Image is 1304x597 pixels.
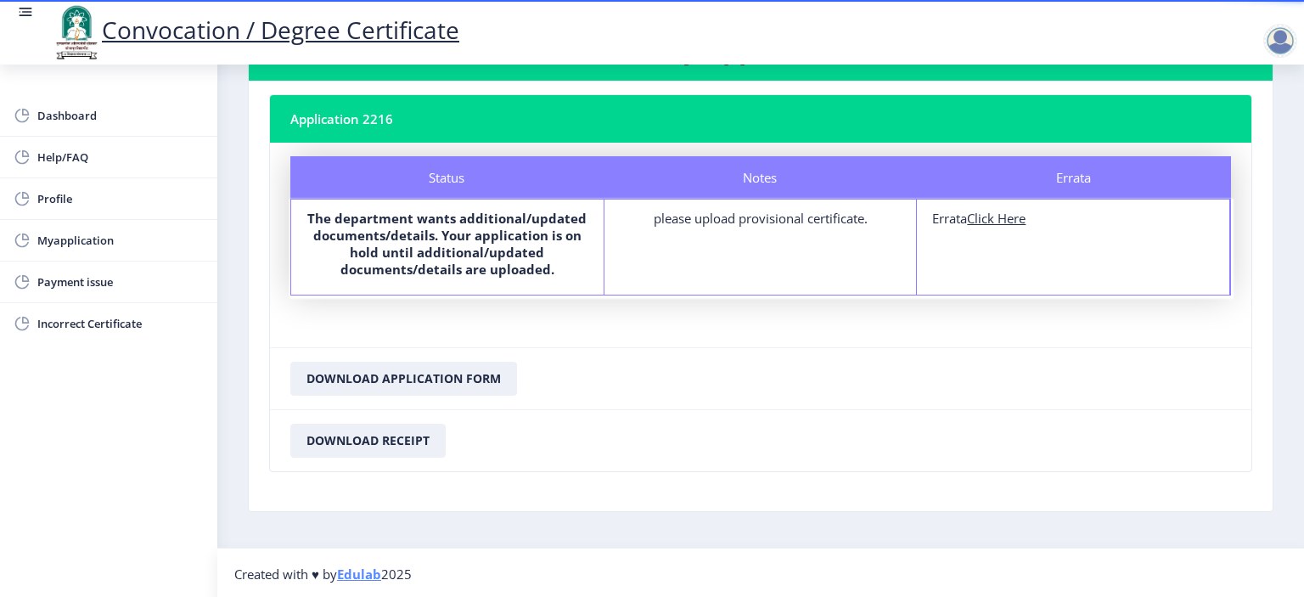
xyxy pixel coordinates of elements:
img: logo [51,3,102,61]
div: please upload provisional certificate. [620,210,902,227]
span: Profile [37,189,204,209]
div: Errata [932,210,1214,227]
span: Myapplication [37,230,204,251]
div: Errata [918,156,1231,199]
span: Help/FAQ [37,147,204,167]
button: Download Receipt [290,424,446,458]
nb-card-header: Application 2216 [270,95,1251,143]
b: The department wants additional/updated documents/details. Your application is on hold until addi... [307,210,587,278]
span: Payment issue [37,272,204,292]
div: Notes [604,156,917,199]
a: Convocation / Degree Certificate [51,14,459,46]
div: Status [290,156,604,199]
button: Download Application Form [290,362,517,396]
span: Created with ♥ by 2025 [234,566,412,583]
a: Edulab [337,566,381,583]
span: Incorrect Certificate [37,313,204,334]
span: Dashboard [37,105,204,126]
u: Click Here [967,210,1026,227]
